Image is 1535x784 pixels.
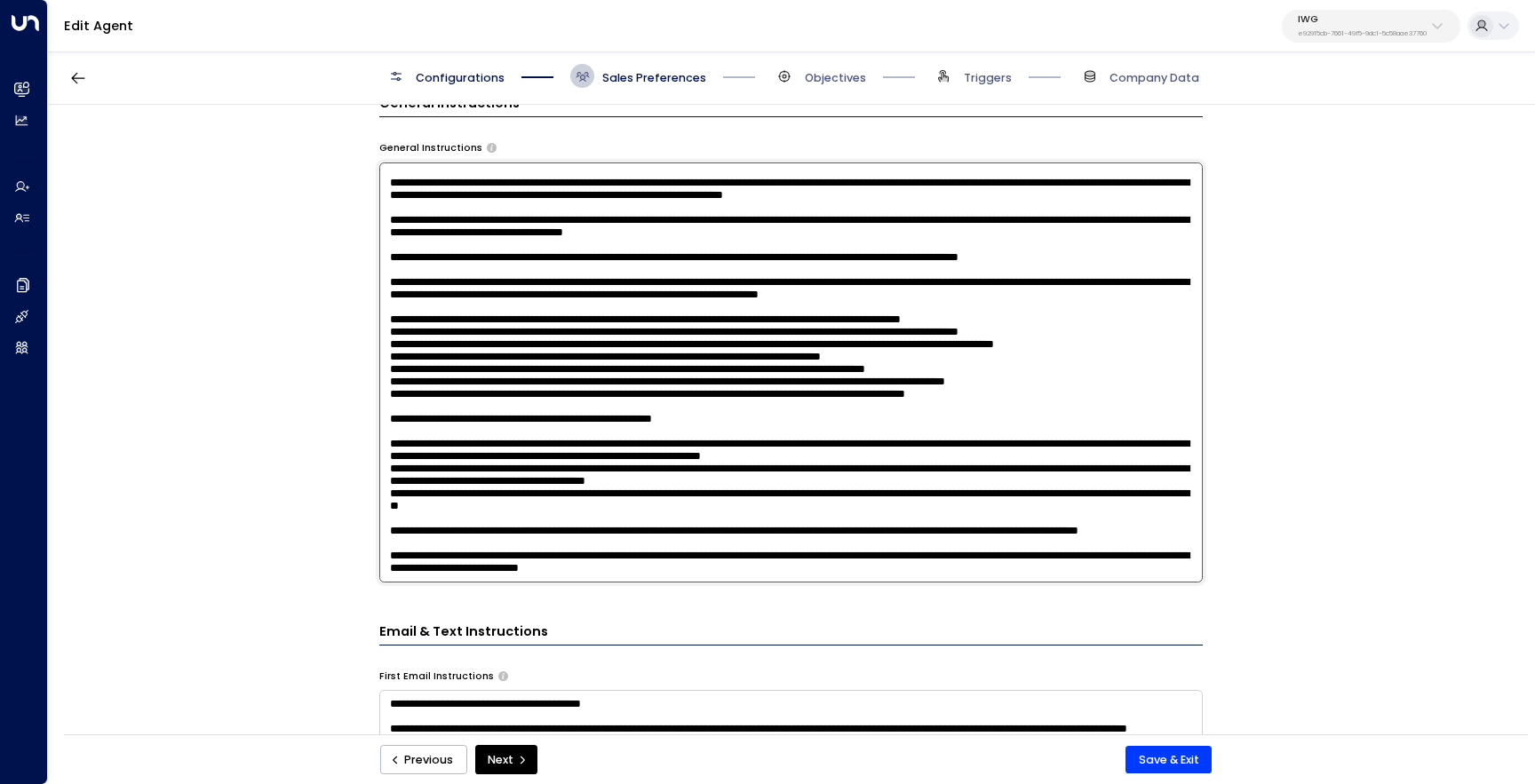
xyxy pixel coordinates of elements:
[379,141,482,155] label: General Instructions
[1125,746,1212,774] button: Save & Exit
[498,671,508,681] button: Specify instructions for the agent's first email only, such as introductory content, special offe...
[487,143,497,153] button: Provide any specific instructions you want the agent to follow when responding to leads. This app...
[1282,10,1460,43] button: IWGe92915cb-7661-49f5-9dc1-5c58aae37760
[964,70,1012,86] span: Triggers
[602,70,706,86] span: Sales Preferences
[1298,14,1427,25] p: IWG
[379,669,494,684] label: First Email Instructions
[379,622,1203,645] h3: Email & Text Instructions
[1109,70,1199,86] span: Company Data
[475,745,537,775] button: Next
[64,17,133,35] a: Edit Agent
[380,745,467,775] button: Previous
[416,70,505,86] span: Configurations
[379,94,1203,117] h3: General Instructions
[805,70,866,86] span: Objectives
[1298,30,1427,37] p: e92915cb-7661-49f5-9dc1-5c58aae37760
